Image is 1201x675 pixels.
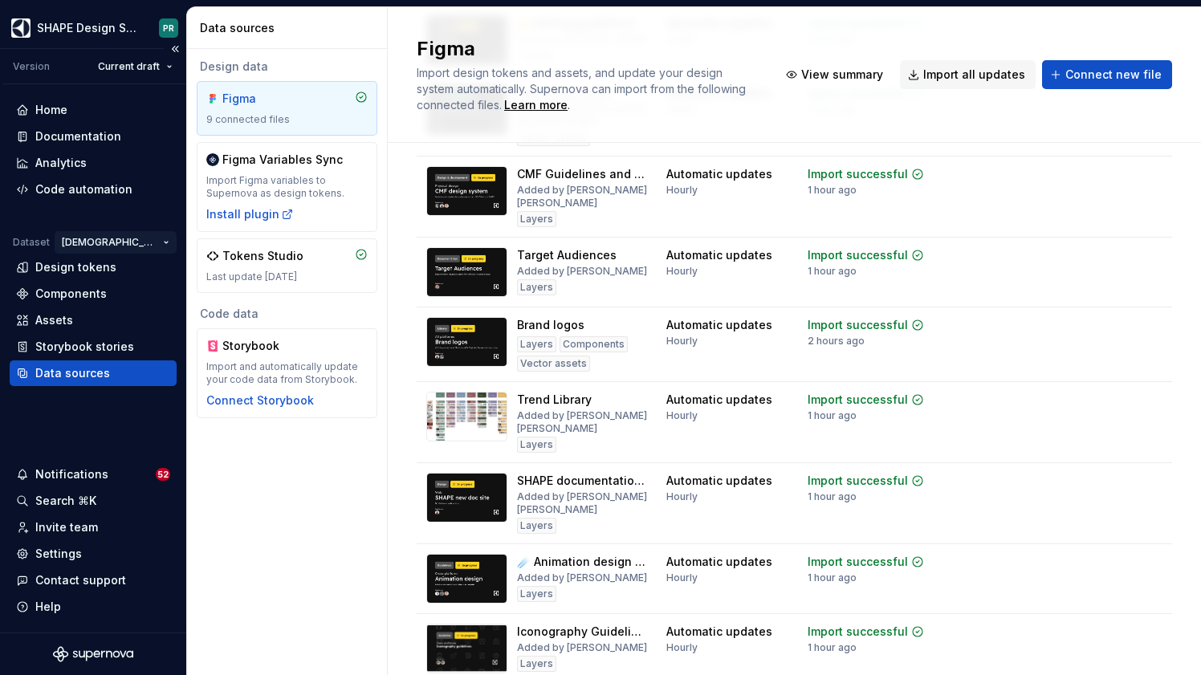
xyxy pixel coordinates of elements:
div: 1 hour ago [808,409,857,422]
span: Import all updates [923,67,1025,83]
a: Code automation [10,177,177,202]
a: Components [10,281,177,307]
button: Contact support [10,567,177,593]
button: Notifications52 [10,462,177,487]
div: Hourly [666,641,698,654]
img: 1131f18f-9b94-42a4-847a-eabb54481545.png [11,18,31,38]
div: Added by [PERSON_NAME] [517,571,647,584]
div: Tokens Studio [222,248,303,264]
div: SHAPE Design System [37,20,140,36]
a: Analytics [10,150,177,176]
a: Figma9 connected files [197,81,377,136]
div: Layers [517,279,556,295]
div: Automatic updates [666,624,772,640]
div: Code data [197,306,377,322]
div: Automatic updates [666,247,772,263]
div: Added by [PERSON_NAME] [PERSON_NAME] [517,409,647,435]
span: Connect new file [1065,67,1162,83]
div: Automatic updates [666,317,772,333]
svg: Supernova Logo [53,646,133,662]
div: Code automation [35,181,132,197]
span: View summary [801,67,883,83]
div: Figma Variables Sync [222,152,343,168]
div: Import successful [808,166,908,182]
div: Import successful [808,247,908,263]
div: Hourly [666,265,698,278]
div: 1 hour ago [808,571,857,584]
div: Home [35,102,67,118]
a: Tokens StudioLast update [DATE] [197,238,377,293]
div: SHAPE documentation site design [517,473,647,489]
div: Import successful [808,317,908,333]
a: Learn more [504,97,568,113]
div: Import successful [808,473,908,489]
div: 2 hours ago [808,335,865,348]
div: ☄️ Animation design guidelines [517,554,647,570]
div: Design data [197,59,377,75]
button: Collapse sidebar [164,38,186,60]
div: Import successful [808,392,908,408]
div: Layers [517,211,556,227]
div: Brand logos [517,317,584,333]
div: Hourly [666,571,698,584]
div: Added by [PERSON_NAME] [PERSON_NAME] [517,490,647,516]
div: Target Audiences [517,247,617,263]
h2: Figma [417,36,759,62]
button: Current draft [91,55,180,78]
div: Settings [35,546,82,562]
button: Import all updates [900,60,1036,89]
div: Iconography Guidelines [517,624,647,640]
div: Import successful [808,554,908,570]
div: Invite team [35,519,98,535]
div: Added by [PERSON_NAME] [517,265,647,278]
div: Hourly [666,184,698,197]
div: Trend Library [517,392,592,408]
button: View summary [778,60,894,89]
div: Contact support [35,572,126,588]
div: Layers [517,656,556,672]
div: Components [35,286,107,302]
div: Layers [517,437,556,453]
button: Connect new file [1042,60,1172,89]
a: StorybookImport and automatically update your code data from Storybook.Connect Storybook [197,328,377,418]
a: Storybook stories [10,334,177,360]
div: 1 hour ago [808,265,857,278]
div: Hourly [666,409,698,422]
div: Data sources [200,20,381,36]
div: Added by [PERSON_NAME] [PERSON_NAME] [517,184,647,209]
div: Layers [517,518,556,534]
a: Design tokens [10,254,177,280]
div: Search ⌘K [35,493,96,509]
div: Last update [DATE] [206,270,368,283]
button: SHAPE Design SystemPR [3,10,183,45]
button: Connect Storybook [206,392,314,409]
div: Automatic updates [666,554,772,570]
div: Notifications [35,466,108,482]
a: Figma Variables SyncImport Figma variables to Supernova as design tokens.Install plugin [197,142,377,232]
button: Install plugin [206,206,294,222]
div: Components [560,336,628,352]
button: Help [10,594,177,620]
span: Current draft [98,60,160,73]
div: Added by [PERSON_NAME] [517,641,647,654]
div: Design tokens [35,259,116,275]
div: Figma [222,91,299,107]
div: CMF Guidelines and asset library [517,166,647,182]
div: Data sources [35,365,110,381]
div: 1 hour ago [808,490,857,503]
div: Automatic updates [666,392,772,408]
div: Version [13,60,50,73]
a: Home [10,97,177,123]
div: Storybook stories [35,339,134,355]
div: 9 connected files [206,113,368,126]
span: . [502,100,570,112]
div: Import successful [808,624,908,640]
div: Analytics [35,155,87,171]
div: Automatic updates [666,166,772,182]
div: Import and automatically update your code data from Storybook. [206,360,368,386]
span: 52 [156,468,170,481]
div: Import Figma variables to Supernova as design tokens. [206,174,368,200]
span: [DEMOGRAPHIC_DATA] [62,236,157,249]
